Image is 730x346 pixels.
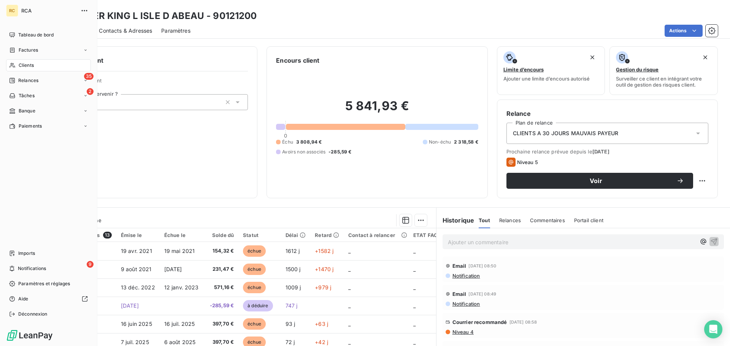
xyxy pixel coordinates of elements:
[243,245,266,257] span: échue
[436,216,474,225] h6: Historique
[164,248,195,254] span: 19 mai 2021
[348,284,351,291] span: _
[413,339,416,345] span: _
[6,5,18,17] div: RC
[121,321,152,327] span: 16 juin 2025
[509,320,537,324] span: [DATE] 08:58
[161,27,190,35] span: Paramètres
[284,133,287,139] span: 0
[454,139,478,145] span: 2 318,58 €
[516,178,676,184] span: Voir
[208,265,234,273] span: 231,47 €
[348,339,351,345] span: _
[243,232,276,238] div: Statut
[18,311,48,318] span: Déconnexion
[348,302,351,309] span: _
[286,339,295,345] span: 72 j
[61,77,248,88] span: Propriétés Client
[243,300,273,311] span: à déduire
[348,321,351,327] span: _
[592,149,609,155] span: [DATE]
[84,73,94,80] span: 35
[506,109,708,118] h6: Relance
[296,139,322,145] span: 3 808,94 €
[609,46,718,95] button: Gestion du risqueSurveiller ce client en intégrant votre outil de gestion des risques client.
[315,284,331,291] span: +979 j
[479,217,490,223] span: Tout
[208,247,234,255] span: 154,32 €
[468,264,496,268] span: [DATE] 08:50
[704,320,722,338] div: Open Intercom Messenger
[348,232,404,238] div: Contact à relancer
[18,295,29,302] span: Aide
[121,232,155,238] div: Émise le
[413,266,416,272] span: _
[452,301,480,307] span: Notification
[208,302,234,310] span: -285,59 €
[499,217,521,223] span: Relances
[18,32,54,38] span: Tableau de bord
[506,149,708,155] span: Prochaine relance prévue depuis le
[19,62,34,69] span: Clients
[164,232,199,238] div: Échue le
[286,266,301,272] span: 1500 j
[18,250,35,257] span: Imports
[121,266,152,272] span: 9 août 2021
[286,302,298,309] span: 747 j
[121,284,155,291] span: 13 déc. 2022
[429,139,451,145] span: Non-échu
[452,319,507,325] span: Courrier recommandé
[452,329,474,335] span: Niveau 4
[452,273,480,279] span: Notification
[243,282,266,293] span: échue
[19,92,35,99] span: Tâches
[413,321,416,327] span: _
[121,248,152,254] span: 19 avr. 2021
[616,76,711,88] span: Surveiller ce client en intégrant votre outil de gestion des risques client.
[503,76,590,82] span: Ajouter une limite d’encours autorisé
[315,232,339,238] div: Retard
[616,66,659,73] span: Gestion du risque
[468,292,496,296] span: [DATE] 08:49
[413,248,416,254] span: _
[164,321,195,327] span: 16 juil. 2025
[164,284,199,291] span: 12 janv. 2023
[19,123,42,130] span: Paiements
[517,159,538,165] span: Niveau 5
[276,98,478,121] h2: 5 841,93 €
[21,8,76,14] span: RCA
[18,77,38,84] span: Relances
[6,329,53,341] img: Logo LeanPay
[18,280,70,287] span: Paramètres et réglages
[413,232,494,238] div: ETAT FACTURE CHEZ LE CLIENT
[503,66,544,73] span: Limite d’encours
[286,232,306,238] div: Délai
[348,248,351,254] span: _
[208,284,234,291] span: 571,16 €
[276,56,319,65] h6: Encours client
[208,338,234,346] span: 397,70 €
[164,266,182,272] span: [DATE]
[452,291,467,297] span: Email
[67,9,257,23] h3: BURGER KING L ISLE D ABEAU - 90121200
[121,339,149,345] span: 7 juil. 2025
[315,321,328,327] span: +63 j
[506,173,693,189] button: Voir
[87,261,94,268] span: 9
[164,339,196,345] span: 6 août 2025
[286,321,295,327] span: 93 j
[315,248,333,254] span: +1582 j
[208,232,234,238] div: Solde dû
[243,318,266,330] span: échue
[243,264,266,275] span: échue
[19,47,38,54] span: Factures
[413,284,416,291] span: _
[315,339,328,345] span: +42 j
[530,217,565,223] span: Commentaires
[452,263,467,269] span: Email
[497,46,605,95] button: Limite d’encoursAjouter une limite d’encours autorisé
[6,293,91,305] a: Aide
[413,302,416,309] span: _
[513,130,619,137] span: CLIENTS A 30 JOURS MAUVAIS PAYEUR
[121,302,139,309] span: [DATE]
